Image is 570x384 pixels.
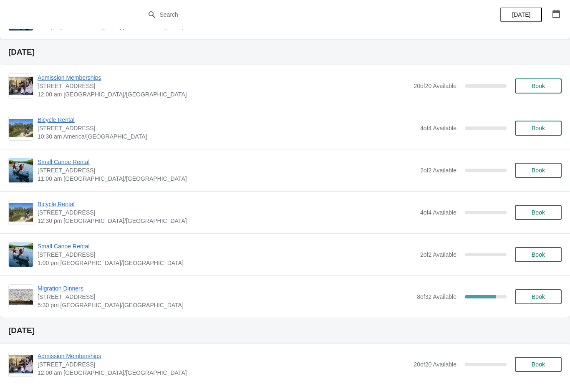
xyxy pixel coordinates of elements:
button: Book [515,247,562,262]
span: 4 of 4 Available [420,209,457,216]
span: Admission Memberships [38,352,409,360]
span: 11:00 am [GEOGRAPHIC_DATA]/[GEOGRAPHIC_DATA] [38,174,416,183]
span: Book [532,293,545,300]
span: Admission Memberships [38,73,409,82]
button: Book [515,357,562,372]
span: Bicycle Rental [38,116,416,124]
span: 12:00 am [GEOGRAPHIC_DATA]/[GEOGRAPHIC_DATA] [38,90,409,99]
span: Small Canoe Rental [38,158,416,166]
span: 8 of 32 Available [417,293,457,300]
span: [STREET_ADDRESS] [38,250,416,259]
span: 1:00 pm [GEOGRAPHIC_DATA]/[GEOGRAPHIC_DATA] [38,259,416,267]
img: Bicycle Rental | 1 Snow Goose Bay, Stonewall, MB R0C 2Z0 | 10:30 am America/Winnipeg [9,119,33,137]
span: 12:30 pm [GEOGRAPHIC_DATA]/[GEOGRAPHIC_DATA] [38,217,416,225]
span: [DATE] [512,11,530,18]
img: Small Canoe Rental | 1 Snow Goose Bay, Stonewall, MB R0C 2Z0 | 11:00 am America/Winnipeg [9,158,33,182]
span: Book [532,167,545,174]
button: Book [515,205,562,220]
img: Admission Memberships | 1 Snow Goose Bay, Stonewall, MB R0C 2Z0 | 12:00 am America/Winnipeg [9,74,33,98]
span: [STREET_ADDRESS] [38,360,409,369]
span: Bicycle Rental [38,200,416,208]
span: [STREET_ADDRESS] [38,166,416,174]
img: Admission Memberships | 1 Snow Goose Bay, Stonewall, MB R0C 2Z0 | 12:00 am America/Winnipeg [9,352,33,376]
span: Migration Dinners [38,284,413,293]
span: 5:30 pm [GEOGRAPHIC_DATA]/[GEOGRAPHIC_DATA] [38,301,413,309]
span: 20 of 20 Available [414,83,457,89]
span: [STREET_ADDRESS] [38,124,416,132]
span: [STREET_ADDRESS] [38,82,409,90]
span: 2 of 2 Available [420,251,457,258]
span: 4 of 4 Available [420,125,457,131]
h2: [DATE] [8,48,562,56]
span: Book [532,361,545,368]
span: 2 of 2 Available [420,167,457,174]
span: 20 of 20 Available [414,361,457,368]
span: [STREET_ADDRESS] [38,208,416,217]
button: Book [515,163,562,178]
span: 12:00 am [GEOGRAPHIC_DATA]/[GEOGRAPHIC_DATA] [38,369,409,377]
img: Bicycle Rental | 1 Snow Goose Bay, Stonewall, MB R0C 2Z0 | 12:30 pm America/Winnipeg [9,203,33,222]
span: Book [532,83,545,89]
span: Book [532,209,545,216]
button: Book [515,289,562,304]
img: Small Canoe Rental | 1 Snow Goose Bay, Stonewall, MB R0C 2Z0 | 1:00 pm America/Winnipeg [9,243,33,267]
span: Book [532,125,545,131]
span: [STREET_ADDRESS] [38,293,413,301]
span: 10:30 am America/[GEOGRAPHIC_DATA] [38,132,416,141]
h2: [DATE] [8,326,562,335]
img: Migration Dinners | 1 Snow Goose Bay, Stonewall, MB R0C 2Z0 | 5:30 pm America/Winnipeg [9,289,33,305]
span: Book [532,251,545,258]
span: Small Canoe Rental [38,242,416,250]
button: [DATE] [500,7,542,22]
input: Search [159,7,428,22]
button: Book [515,78,562,93]
button: Book [515,121,562,136]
